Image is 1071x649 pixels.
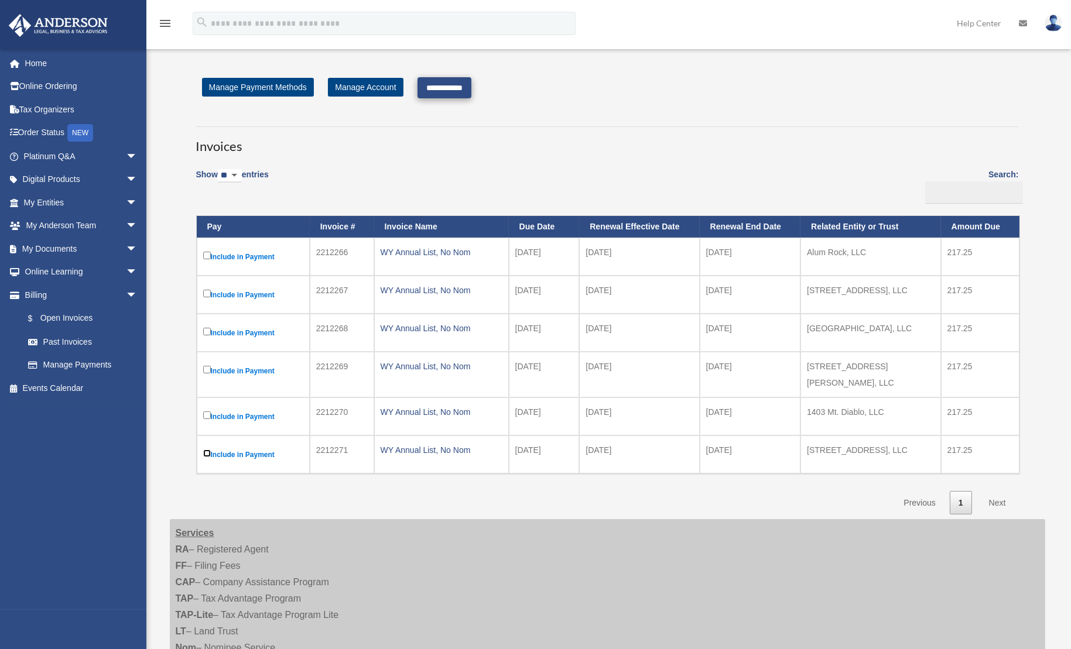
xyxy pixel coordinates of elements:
input: Include in Payment [203,252,211,259]
label: Show entries [196,167,269,194]
img: Anderson Advisors Platinum Portal [5,14,111,37]
td: [STREET_ADDRESS], LLC [800,276,941,314]
td: [DATE] [579,352,699,397]
td: 2212267 [310,276,374,314]
a: Previous [895,491,944,515]
th: Pay: activate to sort column descending [197,216,310,238]
div: NEW [67,124,93,142]
th: Renewal End Date: activate to sort column ascending [700,216,801,238]
label: Include in Payment [203,249,303,264]
td: 1403 Mt. Diablo, LLC [800,397,941,435]
span: arrow_drop_down [126,145,149,169]
a: Manage Payments [16,353,149,377]
span: arrow_drop_down [126,214,149,238]
a: Manage Payment Methods [202,78,314,97]
td: [STREET_ADDRESS][PERSON_NAME], LLC [800,352,941,397]
a: Events Calendar [8,376,155,400]
div: WY Annual List, No Nom [381,404,502,420]
a: Past Invoices [16,330,149,353]
td: [GEOGRAPHIC_DATA], LLC [800,314,941,352]
div: WY Annual List, No Nom [381,442,502,458]
span: arrow_drop_down [126,260,149,284]
a: My Documentsarrow_drop_down [8,237,155,260]
td: [DATE] [509,352,580,397]
label: Include in Payment [203,287,303,302]
th: Invoice #: activate to sort column ascending [310,216,374,238]
label: Include in Payment [203,447,303,462]
input: Search: [925,181,1023,204]
td: 217.25 [941,314,1019,352]
td: 217.25 [941,397,1019,435]
a: My Anderson Teamarrow_drop_down [8,214,155,238]
strong: CAP [176,577,196,587]
td: [DATE] [579,276,699,314]
div: WY Annual List, No Nom [381,358,502,375]
td: 2212269 [310,352,374,397]
div: WY Annual List, No Nom [381,244,502,260]
label: Include in Payment [203,409,303,424]
td: 2212266 [310,238,374,276]
td: [DATE] [579,435,699,473]
td: [DATE] [509,397,580,435]
strong: LT [176,626,186,636]
label: Include in Payment [203,363,303,378]
i: menu [158,16,172,30]
strong: FF [176,561,187,571]
td: [DATE] [579,238,699,276]
strong: TAP-Lite [176,610,214,620]
a: $Open Invoices [16,307,143,331]
a: Tax Organizers [8,98,155,121]
a: Online Learningarrow_drop_down [8,260,155,284]
th: Invoice Name: activate to sort column ascending [374,216,509,238]
a: Manage Account [328,78,403,97]
td: 217.25 [941,276,1019,314]
span: arrow_drop_down [126,191,149,215]
label: Search: [921,167,1019,204]
a: Billingarrow_drop_down [8,283,149,307]
td: [DATE] [700,276,801,314]
td: [DATE] [700,435,801,473]
td: Alum Rock, LLC [800,238,941,276]
td: 217.25 [941,238,1019,276]
th: Due Date: activate to sort column ascending [509,216,580,238]
select: Showentries [218,169,242,183]
td: 2212270 [310,397,374,435]
input: Include in Payment [203,328,211,335]
span: arrow_drop_down [126,168,149,192]
a: Order StatusNEW [8,121,155,145]
th: Related Entity or Trust: activate to sort column ascending [800,216,941,238]
td: 2212271 [310,435,374,473]
strong: Services [176,528,214,538]
input: Include in Payment [203,366,211,373]
td: [DATE] [579,397,699,435]
span: arrow_drop_down [126,237,149,261]
a: My Entitiesarrow_drop_down [8,191,155,214]
td: [DATE] [700,238,801,276]
td: [DATE] [700,397,801,435]
strong: TAP [176,593,194,603]
input: Include in Payment [203,411,211,419]
td: [DATE] [700,352,801,397]
span: $ [35,311,40,326]
a: 1 [950,491,972,515]
h3: Invoices [196,126,1019,156]
input: Include in Payment [203,290,211,297]
span: arrow_drop_down [126,283,149,307]
a: Digital Productsarrow_drop_down [8,168,155,191]
td: [DATE] [509,314,580,352]
a: Platinum Q&Aarrow_drop_down [8,145,155,168]
td: 2212268 [310,314,374,352]
strong: RA [176,544,189,554]
th: Renewal Effective Date: activate to sort column ascending [579,216,699,238]
a: menu [158,20,172,30]
td: 217.25 [941,435,1019,473]
a: Home [8,51,155,75]
div: WY Annual List, No Nom [381,320,502,336]
a: Online Ordering [8,75,155,98]
td: [DATE] [509,435,580,473]
td: [DATE] [700,314,801,352]
a: Next [980,491,1015,515]
th: Amount Due: activate to sort column ascending [941,216,1019,238]
i: search [196,16,208,29]
td: 217.25 [941,352,1019,397]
